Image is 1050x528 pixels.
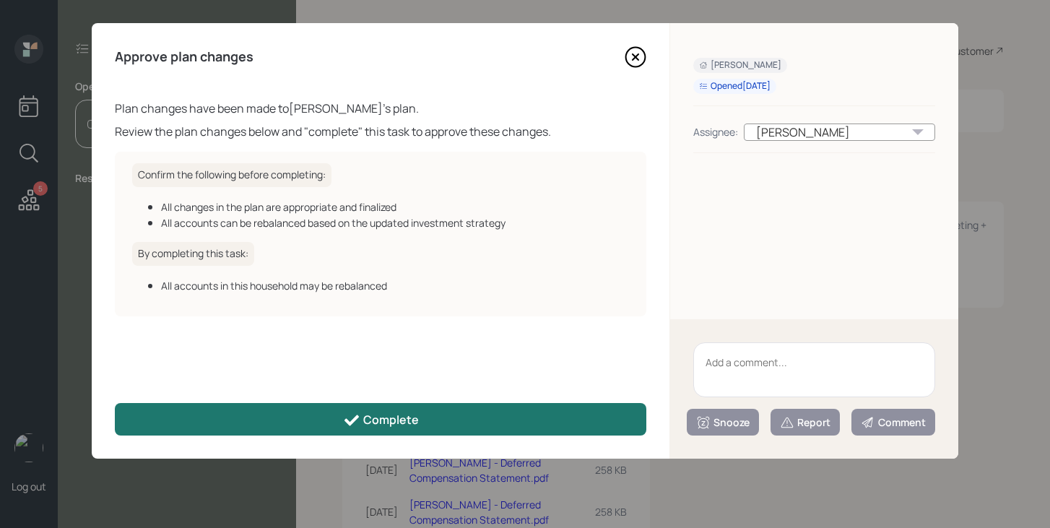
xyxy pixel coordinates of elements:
[132,163,331,187] h6: Confirm the following before completing:
[696,415,750,430] div: Snooze
[699,59,781,72] div: [PERSON_NAME]
[780,415,830,430] div: Report
[115,123,646,140] div: Review the plan changes below and "complete" this task to approve these changes.
[699,80,771,92] div: Opened [DATE]
[343,412,419,429] div: Complete
[132,242,254,266] h6: By completing this task:
[161,278,629,293] div: All accounts in this household may be rebalanced
[115,100,646,117] div: Plan changes have been made to [PERSON_NAME] 's plan.
[115,403,646,436] button: Complete
[115,49,253,65] h4: Approve plan changes
[693,124,738,139] div: Assignee:
[771,409,840,436] button: Report
[861,415,926,430] div: Comment
[687,409,759,436] button: Snooze
[161,215,629,230] div: All accounts can be rebalanced based on the updated investment strategy
[161,199,629,215] div: All changes in the plan are appropriate and finalized
[744,124,935,141] div: [PERSON_NAME]
[851,409,935,436] button: Comment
